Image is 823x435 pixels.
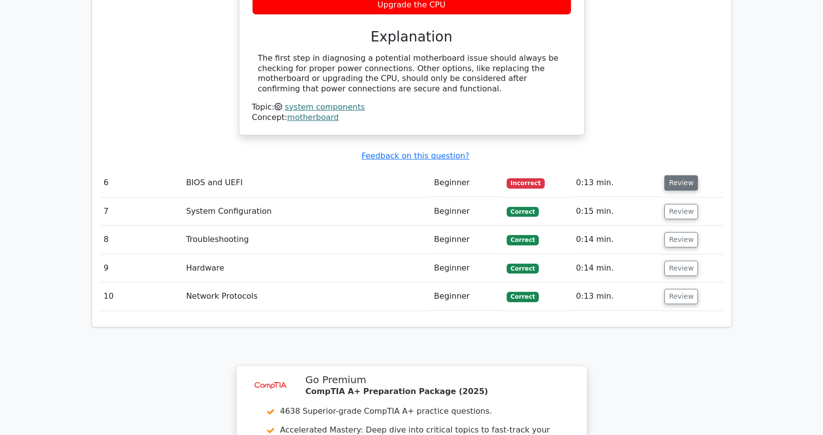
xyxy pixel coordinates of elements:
td: Beginner [430,169,503,197]
td: Beginner [430,282,503,311]
div: The first step in diagnosing a potential motherboard issue should always be checking for proper p... [258,53,565,94]
td: Beginner [430,226,503,254]
td: 0:14 min. [572,226,660,254]
a: Feedback on this question? [361,151,469,160]
span: Correct [507,264,539,274]
td: 0:13 min. [572,282,660,311]
span: Correct [507,235,539,245]
button: Review [664,261,698,276]
span: Correct [507,292,539,302]
td: Network Protocols [182,282,430,311]
a: motherboard [287,113,339,122]
td: 0:15 min. [572,198,660,226]
span: Correct [507,207,539,217]
td: 10 [100,282,182,311]
div: Topic: [252,102,571,113]
button: Review [664,175,698,191]
h3: Explanation [258,29,565,45]
td: Troubleshooting [182,226,430,254]
td: Beginner [430,198,503,226]
td: Hardware [182,254,430,282]
button: Review [664,204,698,219]
a: system components [285,102,365,112]
td: System Configuration [182,198,430,226]
td: 0:13 min. [572,169,660,197]
span: Incorrect [507,178,545,188]
td: BIOS and UEFI [182,169,430,197]
td: 8 [100,226,182,254]
button: Review [664,232,698,247]
td: Beginner [430,254,503,282]
td: 6 [100,169,182,197]
td: 0:14 min. [572,254,660,282]
td: 9 [100,254,182,282]
button: Review [664,289,698,304]
td: 7 [100,198,182,226]
div: Concept: [252,113,571,123]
